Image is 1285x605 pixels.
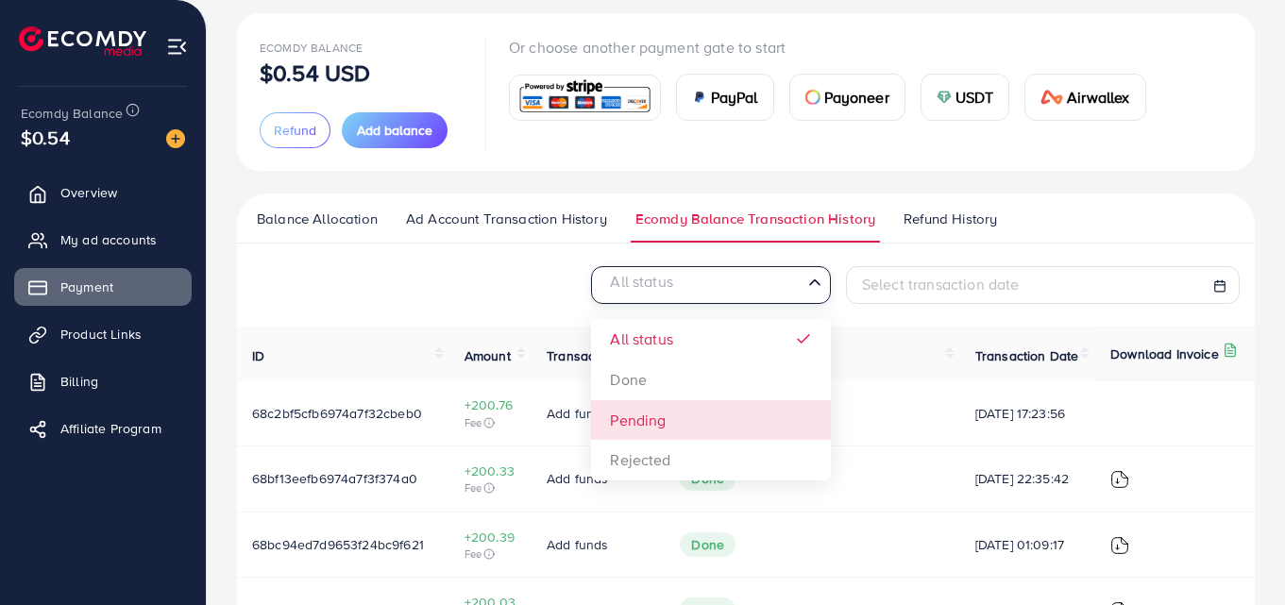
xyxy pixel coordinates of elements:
[14,221,192,259] a: My ad accounts
[591,440,831,480] li: Rejected
[591,319,831,360] li: All status
[547,535,608,554] span: Add funds
[21,124,70,151] span: $0.54
[509,75,661,121] a: card
[937,90,952,105] img: card
[591,400,831,441] li: Pending
[805,90,820,105] img: card
[14,362,192,400] a: Billing
[975,535,1080,554] span: [DATE] 01:09:17
[257,209,378,229] span: Balance Allocation
[680,532,735,557] span: Done
[166,129,185,148] img: image
[465,546,516,562] span: Fee
[60,419,161,438] span: Affiliate Program
[465,480,516,496] span: Fee
[14,410,192,447] a: Affiliate Program
[19,26,146,56] img: logo
[166,36,188,58] img: menu
[975,404,1080,423] span: [DATE] 17:23:56
[252,404,422,423] span: 68c2bf5cfb6974a7f32cbeb0
[260,61,370,84] p: $0.54 USD
[547,404,608,423] span: Add funds
[975,469,1080,488] span: [DATE] 22:35:42
[260,112,330,148] button: Refund
[406,209,607,229] span: Ad Account Transaction History
[260,40,363,56] span: Ecomdy Balance
[547,469,608,488] span: Add funds
[252,535,424,554] span: 68bc94ed7d9653f24bc9f621
[789,74,905,121] a: cardPayoneer
[21,104,123,123] span: Ecomdy Balance
[60,325,142,344] span: Product Links
[862,274,1020,294] span: Select transaction date
[60,372,98,391] span: Billing
[1040,90,1063,105] img: card
[252,469,417,488] span: 68bf13eefb6974a7f3f374a0
[676,74,774,121] a: cardPayPal
[342,112,448,148] button: Add balance
[14,268,192,306] a: Payment
[600,272,801,301] input: Search for option
[635,209,875,229] span: Ecomdy Balance Transaction History
[692,90,707,105] img: card
[1067,86,1129,109] span: Airwallex
[1205,520,1271,591] iframe: Chat
[274,121,316,140] span: Refund
[465,346,511,365] span: Amount
[14,315,192,353] a: Product Links
[465,395,516,414] span: +200.76
[975,346,1079,365] span: Transaction Date
[60,277,113,296] span: Payment
[606,268,677,295] span: All status
[591,360,831,400] li: Done
[465,415,516,430] span: Fee
[14,174,192,211] a: Overview
[904,209,997,229] span: Refund History
[921,74,1010,121] a: cardUSDT
[824,86,889,109] span: Payoneer
[591,266,831,304] div: Search for option
[516,77,654,118] img: card
[547,346,649,365] span: Transaction type
[60,183,117,202] span: Overview
[252,346,264,365] span: ID
[357,121,432,140] span: Add balance
[465,528,516,546] span: +200.39
[1110,343,1219,365] p: Download Invoice
[1110,470,1129,489] img: ic-download-invoice.1f3c1b55.svg
[1110,536,1129,555] img: ic-download-invoice.1f3c1b55.svg
[955,86,994,109] span: USDT
[60,230,157,249] span: My ad accounts
[1024,74,1145,121] a: cardAirwallex
[711,86,758,109] span: PayPal
[509,36,1161,59] p: Or choose another payment gate to start
[465,462,516,480] span: +200.33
